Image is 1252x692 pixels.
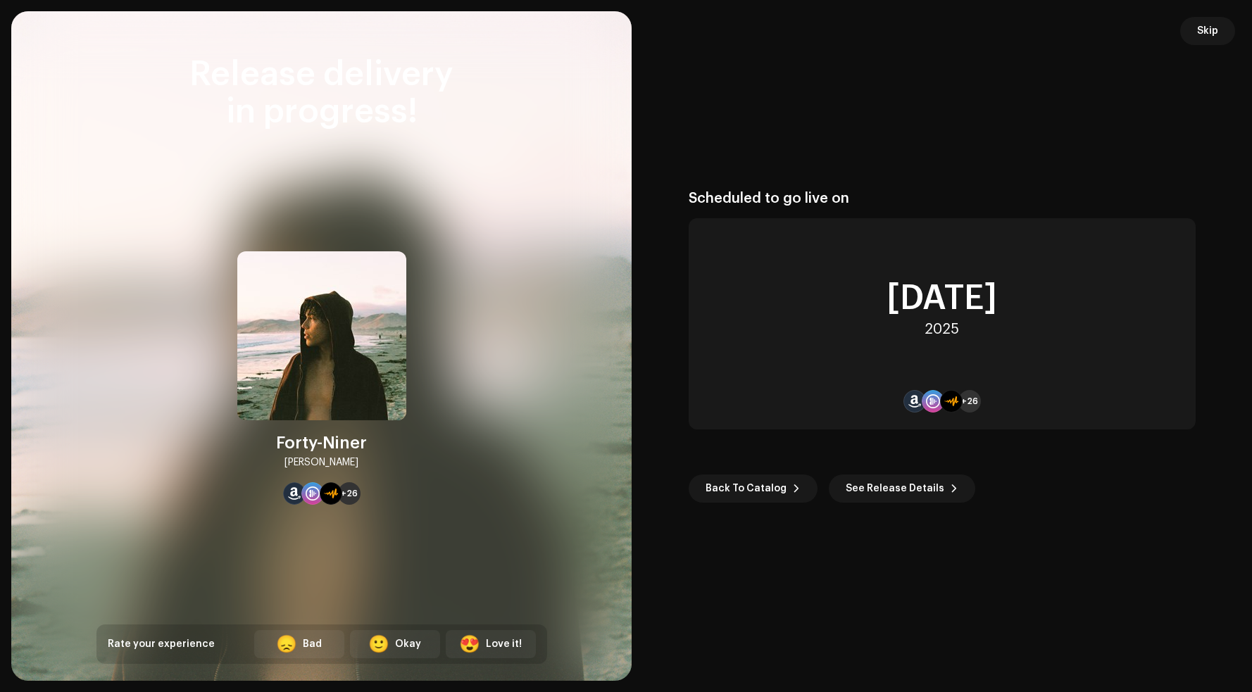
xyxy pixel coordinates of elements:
div: Love it! [486,637,522,652]
div: 🙂 [368,636,389,653]
div: 😞 [276,636,297,653]
span: Skip [1197,17,1218,45]
span: Back To Catalog [706,474,787,503]
div: 2025 [925,321,959,338]
span: +26 [341,488,358,499]
button: Back To Catalog [689,474,818,503]
span: See Release Details [846,474,944,503]
div: [DATE] [887,282,997,315]
button: Skip [1180,17,1235,45]
div: Bad [303,637,322,652]
button: See Release Details [829,474,975,503]
div: [PERSON_NAME] [284,454,358,471]
div: Release delivery in progress! [96,56,547,131]
span: +26 [961,396,978,407]
div: Okay [395,637,421,652]
img: ae6215cf-5b18-43a3-bf8a-10f1dd10a501 [237,251,406,420]
div: Scheduled to go live on [689,190,1196,207]
div: 😍 [459,636,480,653]
span: Rate your experience [108,639,215,649]
div: Forty-Niner [276,432,367,454]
